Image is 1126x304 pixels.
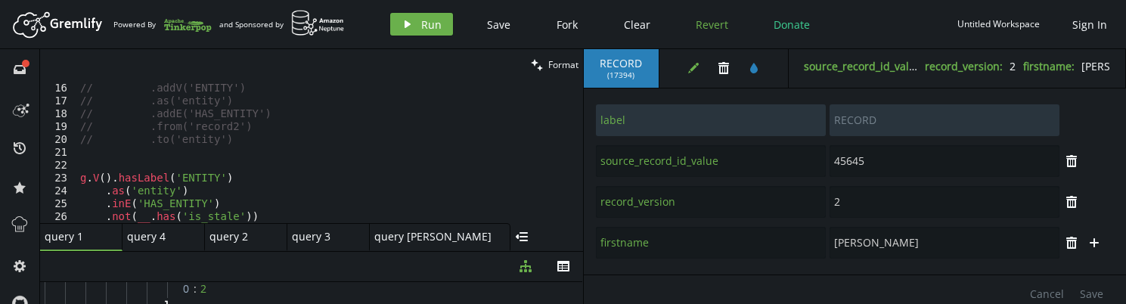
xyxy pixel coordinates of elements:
span: Save [1080,287,1103,301]
input: Property Value [830,145,1059,177]
input: Property Name [596,227,826,259]
button: Save [476,13,522,36]
img: AWS Neptune [291,10,345,36]
div: 19 [40,120,77,133]
input: Property Name [596,186,826,218]
label: source_record_id_value : [804,59,925,73]
div: 25 [40,197,77,210]
div: 23 [40,172,77,185]
div: 17 [40,95,77,107]
span: ( 17394 ) [607,70,634,80]
div: 22 [40,159,77,172]
span: Run [421,17,442,32]
button: Clear [613,13,662,36]
label: record_version : [925,59,1003,73]
span: Format [548,58,579,71]
span: query 4 [127,230,188,244]
button: Run [390,13,453,36]
div: 20 [40,133,77,146]
button: Sign In [1065,13,1115,36]
span: query [PERSON_NAME] [374,230,493,244]
input: Property Name [596,145,826,177]
span: Sign In [1072,17,1107,32]
div: and Sponsored by [219,10,345,39]
span: query 1 [45,230,105,244]
input: Property Name [596,104,826,136]
div: Powered By [113,11,212,38]
span: query 3 [292,230,352,244]
span: Clear [624,17,650,32]
div: 24 [40,185,77,197]
div: Untitled Workspace [957,18,1040,29]
button: Fork [544,13,590,36]
span: Cancel [1030,287,1064,301]
div: 21 [40,146,77,159]
span: 0 [183,282,200,296]
button: Revert [684,13,740,36]
div: 18 [40,107,77,120]
div: 26 [40,210,77,223]
input: Property Value [830,186,1059,218]
span: Fork [557,17,578,32]
input: Property Value [830,227,1059,259]
div: 2 [200,282,206,296]
span: 2 [1010,59,1016,73]
button: Format [526,49,583,80]
span: Donate [774,17,810,32]
span: query 2 [209,230,270,244]
div: : [194,282,197,296]
button: Donate [762,13,821,36]
div: 16 [40,82,77,95]
label: firstname : [1023,59,1075,73]
span: RECORD [599,57,644,70]
span: Save [487,17,510,32]
span: Revert [696,17,728,32]
input: Property Value [830,104,1059,136]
